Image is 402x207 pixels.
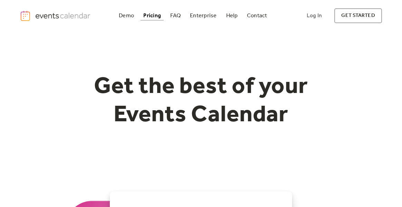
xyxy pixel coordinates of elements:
h1: Get the best of your Events Calendar [68,73,334,129]
div: Help [226,14,238,18]
a: FAQ [167,11,183,20]
a: Log In [300,8,329,23]
div: Demo [119,14,134,18]
a: Demo [116,11,137,20]
div: Enterprise [190,14,217,18]
a: Pricing [141,11,164,20]
a: get started [334,8,382,23]
div: FAQ [170,14,181,18]
a: Contact [244,11,270,20]
div: Pricing [143,14,161,18]
a: Enterprise [187,11,219,20]
div: Contact [247,14,267,18]
a: Help [223,11,240,20]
